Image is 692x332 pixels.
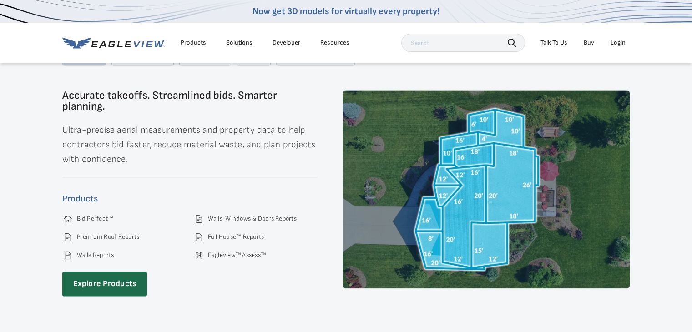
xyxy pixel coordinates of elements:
a: Developer [273,39,300,47]
img: Group-9-1.svg [62,213,73,224]
img: File_dock_light.svg [193,231,204,242]
div: Solutions [226,39,253,47]
div: Login [611,39,626,47]
div: Talk To Us [540,39,567,47]
p: Ultra-precise aerial measurements and property data to help contractors bid faster, reduce materi... [62,123,317,166]
img: File_dock_light.svg [62,250,73,261]
a: Buy [584,39,594,47]
a: Eagleview™ Assess™ [208,251,266,259]
h4: Products [62,191,317,206]
h3: Accurate takeoffs. Streamlined bids. Smarter planning. [62,90,317,112]
a: Now get 3D models for virtually every property! [253,6,439,17]
div: Resources [320,39,349,47]
img: File_dock_light.svg [62,231,73,242]
div: Products [181,39,206,47]
a: Explore Products [62,272,147,297]
a: Full House™ Reports [208,233,264,241]
a: Walls Reports [77,251,114,259]
img: File_dock_light.svg [193,213,204,224]
a: Premium Roof Reports [77,233,140,241]
img: Group-9629.svg [193,250,204,261]
a: Bid Perfect™ [77,215,113,223]
a: Walls, Windows & Doors Reports [208,215,297,223]
input: Search [401,34,525,52]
